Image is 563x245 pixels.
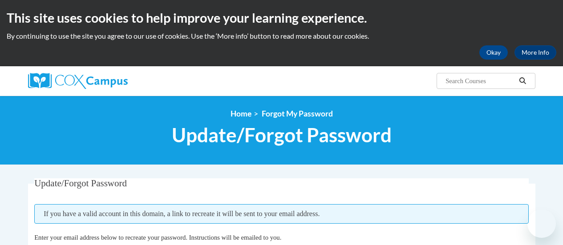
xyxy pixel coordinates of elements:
[514,45,556,60] a: More Info
[516,76,529,86] button: Search
[28,73,188,89] a: Cox Campus
[34,204,529,224] span: If you have a valid account in this domain, a link to recreate it will be sent to your email addr...
[172,123,392,147] span: Update/Forgot Password
[479,45,508,60] button: Okay
[445,76,516,86] input: Search Courses
[34,234,281,241] span: Enter your email address below to recreate your password. Instructions will be emailed to you.
[231,109,251,118] a: Home
[7,31,556,41] p: By continuing to use the site you agree to our use of cookies. Use the ‘More info’ button to read...
[527,209,556,238] iframe: Button to launch messaging window
[262,109,333,118] span: Forgot My Password
[34,178,127,189] span: Update/Forgot Password
[28,73,128,89] img: Cox Campus
[7,9,556,27] h2: This site uses cookies to help improve your learning experience.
